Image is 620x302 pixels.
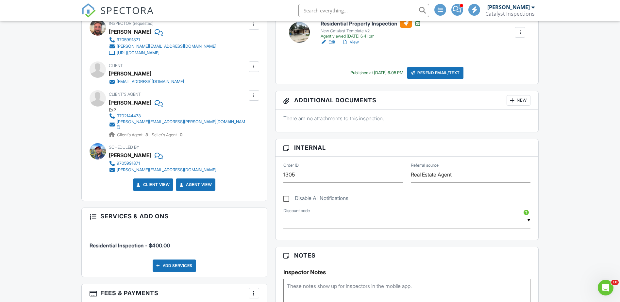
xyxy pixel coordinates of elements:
[407,67,463,79] div: Resend Email/Text
[507,95,530,106] div: New
[109,113,247,119] a: 9702144473
[321,19,421,28] h6: Residential Property Inspection
[485,10,535,17] div: Catalyst Inspections
[117,37,140,42] div: 9705991871
[109,27,151,37] div: [PERSON_NAME]
[598,280,613,295] iframe: Intercom live chat
[276,247,539,264] h3: Notes
[100,3,154,17] span: SPECTORA
[82,208,267,225] h3: Services & Add ons
[276,91,539,110] h3: Additional Documents
[117,113,141,119] div: 9702144473
[321,39,335,45] a: Edit
[109,92,141,97] span: Client's Agent
[117,119,247,130] div: [PERSON_NAME][EMAIL_ADDRESS][PERSON_NAME][DOMAIN_NAME]
[321,34,421,39] div: Agent viewed [DATE] 6:41 pm
[283,195,348,203] label: Disable All Notifications
[283,269,531,276] h5: Inspector Notes
[109,150,151,160] div: [PERSON_NAME]
[145,132,148,137] strong: 3
[109,98,151,108] a: [PERSON_NAME]
[109,160,216,167] a: 9705991871
[487,4,530,10] div: [PERSON_NAME]
[117,161,140,166] div: 9705991871
[411,162,439,168] label: Referral source
[109,78,184,85] a: [EMAIL_ADDRESS][DOMAIN_NAME]
[611,280,619,285] span: 10
[342,39,359,45] a: View
[109,145,139,150] span: Scheduled By
[109,63,123,68] span: Client
[117,44,216,49] div: [PERSON_NAME][EMAIL_ADDRESS][DOMAIN_NAME]
[109,43,216,50] a: [PERSON_NAME][EMAIL_ADDRESS][DOMAIN_NAME]
[117,50,159,56] div: [URL][DOMAIN_NAME]
[153,260,196,272] div: Add Services
[321,19,421,39] a: Residential Property Inspection New Catalyst Template V2 Agent viewed [DATE] 6:41 pm
[117,167,216,173] div: [PERSON_NAME][EMAIL_ADDRESS][DOMAIN_NAME]
[276,139,539,156] h3: Internal
[109,69,151,78] div: [PERSON_NAME]
[283,208,310,214] label: Discount code
[109,37,216,43] a: 9705991871
[321,28,421,34] div: New Catalyst Template V2
[109,167,216,173] a: [PERSON_NAME][EMAIL_ADDRESS][DOMAIN_NAME]
[135,181,170,188] a: Client View
[178,181,212,188] a: Agent View
[109,50,216,56] a: [URL][DOMAIN_NAME]
[90,230,259,254] li: Service: Residential Inspection
[117,132,149,137] span: Client's Agent -
[90,242,170,249] span: Residential Inspection - $400.00
[283,162,299,168] label: Order ID
[298,4,429,17] input: Search everything...
[283,115,531,122] p: There are no attachments to this inspection.
[152,132,182,137] span: Seller's Agent -
[81,3,96,18] img: The Best Home Inspection Software - Spectora
[117,79,184,84] div: [EMAIL_ADDRESS][DOMAIN_NAME]
[109,108,252,113] div: ExP
[350,70,403,75] div: Published at [DATE] 6:05 PM
[81,9,154,23] a: SPECTORA
[109,119,247,130] a: [PERSON_NAME][EMAIL_ADDRESS][PERSON_NAME][DOMAIN_NAME]
[180,132,182,137] strong: 0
